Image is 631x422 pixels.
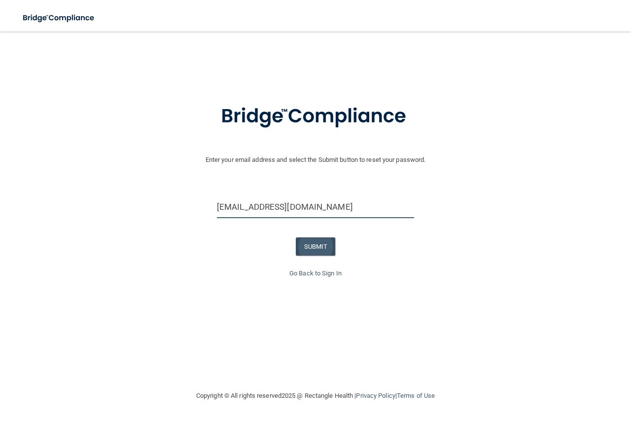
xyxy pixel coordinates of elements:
[217,196,414,218] input: Email
[296,237,336,256] button: SUBMIT
[136,380,495,412] div: Copyright © All rights reserved 2025 @ Rectangle Health | |
[289,269,342,277] a: Go Back to Sign In
[397,392,435,399] a: Terms of Use
[15,8,104,28] img: bridge_compliance_login_screen.278c3ca4.svg
[356,392,395,399] a: Privacy Policy
[201,91,430,142] img: bridge_compliance_login_screen.278c3ca4.svg
[460,352,619,391] iframe: Drift Widget Chat Controller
